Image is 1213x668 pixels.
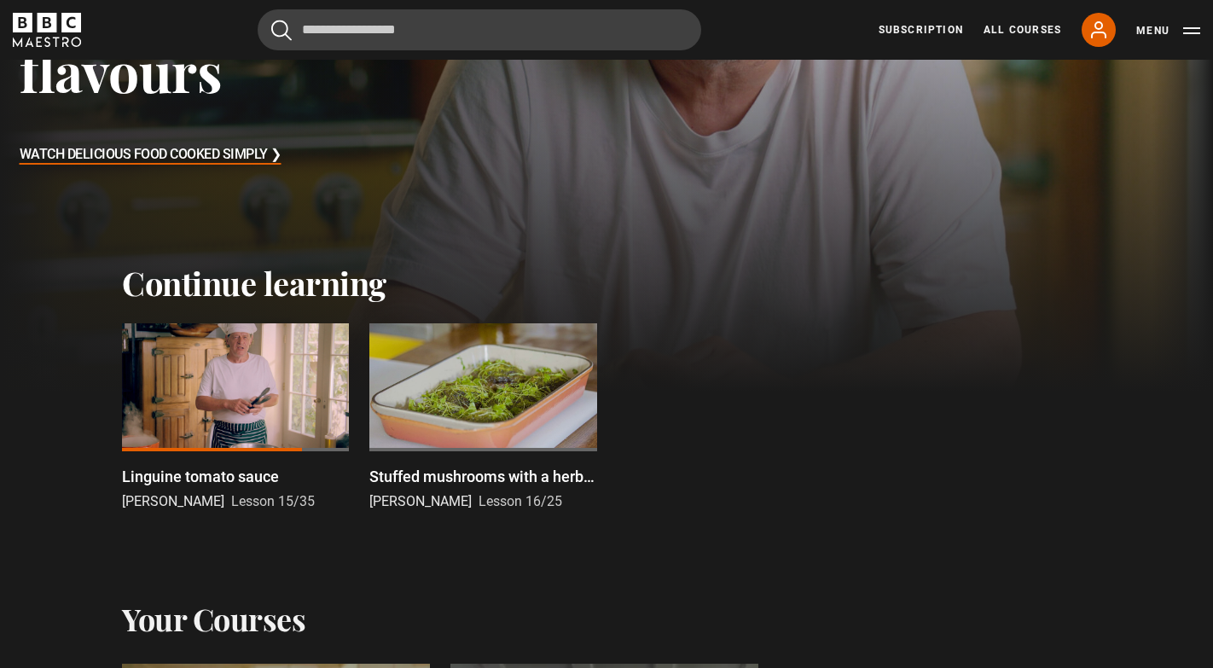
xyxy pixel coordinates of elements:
p: Linguine tomato sauce [122,465,279,488]
h2: Continue learning [122,264,1091,303]
a: Subscription [879,22,963,38]
a: Stuffed mushrooms with a herb crust [PERSON_NAME] Lesson 16/25 [369,323,596,512]
h3: Watch Delicious Food Cooked Simply ❯ [20,142,281,168]
span: Lesson 16/25 [479,493,562,509]
span: Lesson 15/35 [231,493,315,509]
h2: Your Courses [122,601,305,636]
span: [PERSON_NAME] [122,493,224,509]
p: Stuffed mushrooms with a herb crust [369,465,596,488]
a: All Courses [984,22,1061,38]
input: Search [258,9,701,50]
button: Submit the search query [271,20,292,41]
svg: BBC Maestro [13,13,81,47]
span: [PERSON_NAME] [369,493,472,509]
a: Linguine tomato sauce [PERSON_NAME] Lesson 15/35 [122,323,349,512]
button: Toggle navigation [1136,22,1200,39]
